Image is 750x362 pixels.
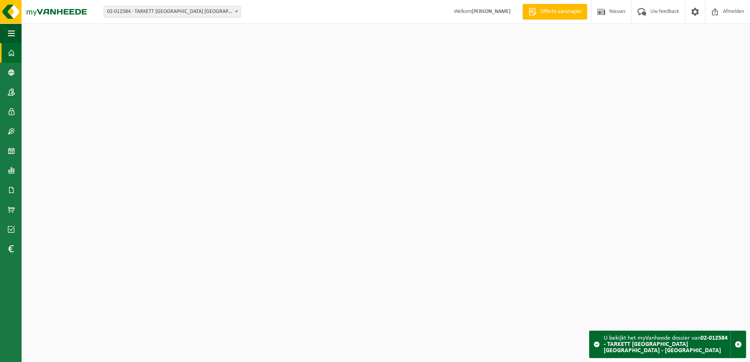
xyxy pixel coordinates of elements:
span: 02-012584 - TARKETT DENDERMONDE NV - DENDERMONDE [104,6,240,17]
strong: 02-012584 - TARKETT [GEOGRAPHIC_DATA] [GEOGRAPHIC_DATA] - [GEOGRAPHIC_DATA] [604,335,728,354]
span: Offerte aanvragen [539,8,583,16]
div: U bekijkt het myVanheede dossier van [604,331,730,358]
strong: [PERSON_NAME] [471,9,511,14]
span: 02-012584 - TARKETT DENDERMONDE NV - DENDERMONDE [104,6,241,18]
a: Offerte aanvragen [522,4,587,20]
